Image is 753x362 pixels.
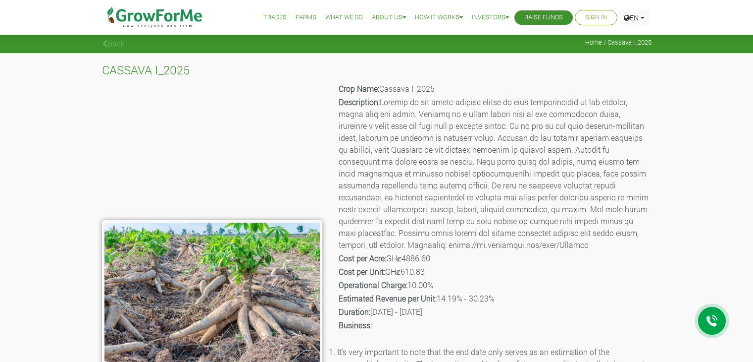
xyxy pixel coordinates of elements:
[585,12,607,23] a: Sign In
[339,252,650,264] p: GHȼ4886.60
[339,320,372,330] b: Business:
[339,96,650,251] p: Loremip do sit ametc-adipisc elitse do eius temporincidid ut lab etdolor, magna aliq eni admin. V...
[339,97,380,107] b: Description:
[472,12,509,23] a: Investors
[339,266,385,277] b: Cost per Unit:
[339,83,650,95] p: Cassava I_2025
[524,12,563,23] a: Raise Funds
[372,12,406,23] a: About Us
[263,12,287,23] a: Trades
[339,293,437,303] b: Estimated Revenue per Unit:
[339,279,650,291] p: 10.00%
[296,12,316,23] a: Farms
[339,83,379,94] b: Crop Name:
[102,38,125,49] a: Back
[339,293,650,304] p: 14.19% - 30.23%
[585,39,652,46] span: Home / Cassava I_2025
[339,266,650,278] p: GHȼ610.83
[102,63,652,77] h4: CASSAVA I_2025
[339,306,650,318] p: [DATE] - [DATE]
[339,253,386,263] b: Cost per Acre:
[339,306,370,317] b: Duration:
[339,280,407,290] b: Operational Charge:
[619,10,649,25] a: EN
[415,12,463,23] a: How it Works
[325,12,363,23] a: What We Do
